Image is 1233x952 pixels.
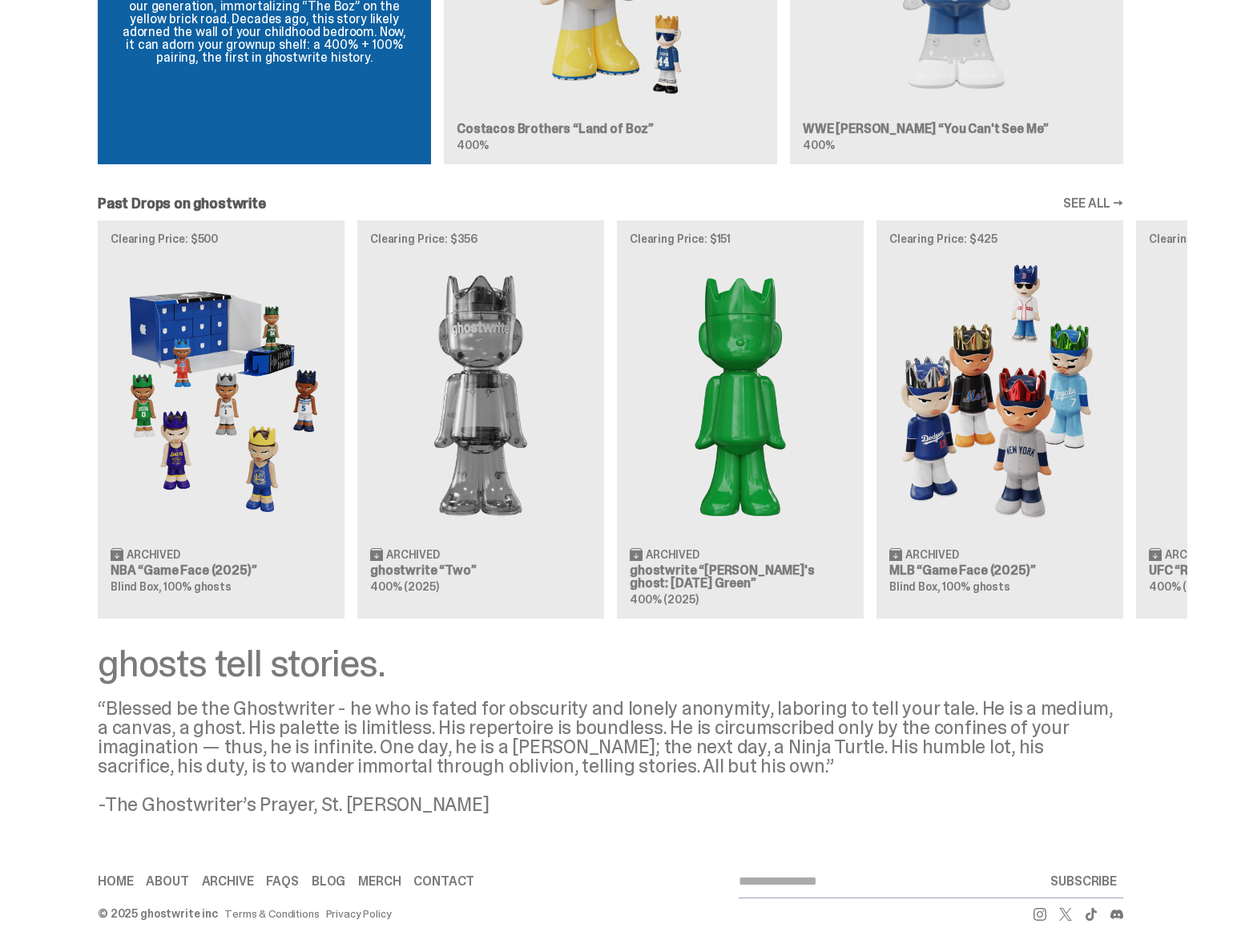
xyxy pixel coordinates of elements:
a: Clearing Price: $425 Game Face (2025) Archived [876,220,1123,618]
span: Archived [386,549,440,560]
div: © 2025 ghostwrite inc [98,908,218,919]
div: ghosts tell stories. [98,644,1123,683]
span: 400% (2025) [370,579,438,594]
h3: ghostwrite “Two” [370,564,591,577]
p: Clearing Price: $500 [111,233,332,244]
span: Archived [646,549,699,560]
span: Blind Box, [111,579,162,594]
img: Two [370,257,591,534]
span: 100% ghosts [942,579,1009,594]
span: 100% ghosts [163,579,231,594]
button: SUBSCRIBE [1044,865,1123,898]
h3: NBA “Game Face (2025)” [111,564,332,577]
a: Archive [202,875,254,888]
span: Blind Box, [889,579,941,594]
span: 400% (2025) [630,592,698,607]
span: Archived [905,549,959,560]
img: Game Face (2025) [889,257,1110,534]
a: Clearing Price: $151 Schrödinger's ghost: Sunday Green Archived [617,220,864,618]
span: 400% (2025) [1149,579,1217,594]
span: Archived [127,549,180,560]
a: Blog [312,875,345,888]
a: Clearing Price: $356 Two Archived [357,220,604,618]
a: Contact [413,875,474,888]
h3: Costacos Brothers “Land of Boz” [457,123,764,135]
a: SEE ALL → [1063,197,1123,210]
h3: ghostwrite “[PERSON_NAME]'s ghost: [DATE] Green” [630,564,851,590]
p: Clearing Price: $356 [370,233,591,244]
a: Privacy Policy [326,908,392,919]
a: About [146,875,188,888]
img: Schrödinger's ghost: Sunday Green [630,257,851,534]
p: Clearing Price: $151 [630,233,851,244]
img: Game Face (2025) [111,257,332,534]
span: Archived [1165,549,1219,560]
span: 400% [803,138,834,152]
a: FAQs [266,875,298,888]
h3: MLB “Game Face (2025)” [889,564,1110,577]
a: Merch [358,875,401,888]
h3: WWE [PERSON_NAME] “You Can't See Me” [803,123,1110,135]
span: 400% [457,138,488,152]
h2: Past Drops on ghostwrite [98,196,266,211]
a: Terms & Conditions [224,908,319,919]
a: Home [98,875,133,888]
div: “Blessed be the Ghostwriter - he who is fated for obscurity and lonely anonymity, laboring to tel... [98,699,1123,814]
p: Clearing Price: $425 [889,233,1110,244]
a: Clearing Price: $500 Game Face (2025) Archived [98,220,345,618]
